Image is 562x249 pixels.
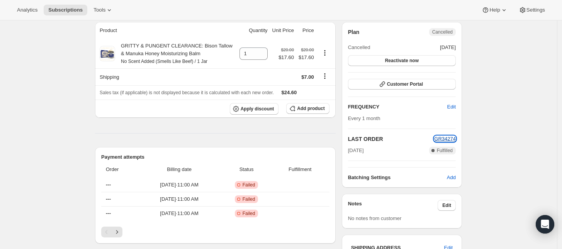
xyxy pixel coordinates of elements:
th: Price [296,22,316,39]
button: Next [112,227,122,237]
th: Product [95,22,237,39]
th: Order [101,161,139,178]
span: Every 1 month [348,115,380,121]
span: [DATE] · 11:00 AM [141,181,218,189]
span: --- [106,182,111,188]
a: GR34274 [434,136,456,142]
button: Product actions [319,49,331,57]
span: [DATE] · 11:00 AM [141,210,218,217]
div: Open Intercom Messenger [536,215,554,234]
h2: FREQUENCY [348,103,447,111]
button: Edit [443,101,460,113]
span: [DATE] · 11:00 AM [141,195,218,203]
th: Shipping [95,68,237,85]
button: Analytics [12,5,42,15]
span: Edit [442,202,451,208]
button: Customer Portal [348,79,456,90]
span: Help [489,7,500,13]
span: --- [106,210,111,216]
button: GR34274 [434,135,456,143]
span: Cancelled [348,44,370,51]
button: Shipping actions [319,72,331,80]
span: --- [106,196,111,202]
div: GRITTY & PUNGENT CLEARANCE: Bison Tallow & Manuka Honey Moisturizing Balm [115,42,235,65]
small: $20.00 [281,47,294,52]
img: product img [100,46,115,61]
th: Unit Price [270,22,296,39]
span: Cancelled [432,29,453,35]
span: Add product [297,105,324,112]
span: Sales tax (if applicable) is not displayed because it is calculated with each new order. [100,90,274,95]
span: Status [222,166,270,173]
button: Add [442,171,460,184]
span: Fulfillment [275,166,325,173]
span: No notes from customer [348,215,402,221]
span: Subscriptions [48,7,83,13]
nav: Pagination [101,227,329,237]
span: $17.60 [278,54,294,61]
button: Subscriptions [44,5,87,15]
small: No Scent Added (Smells Like Beef) / 1 Jar [121,59,207,64]
button: Apply discount [230,103,279,115]
h6: Batching Settings [348,174,447,181]
small: $20.00 [301,47,314,52]
span: Reactivate now [385,58,419,64]
h2: Payment attempts [101,153,329,161]
span: $7.00 [301,74,314,80]
span: Customer Portal [387,81,423,87]
button: Help [477,5,512,15]
span: Edit [447,103,456,111]
span: Tools [93,7,105,13]
button: Edit [438,200,456,211]
span: [DATE] [348,147,364,154]
span: $24.60 [282,90,297,95]
button: Reactivate now [348,55,456,66]
h3: Notes [348,200,438,211]
span: Fulfilled [437,147,453,154]
span: Analytics [17,7,37,13]
h2: Plan [348,28,360,36]
span: Failed [243,210,255,217]
span: Billing date [141,166,218,173]
span: [DATE] [440,44,456,51]
span: Failed [243,182,255,188]
button: Settings [514,5,550,15]
span: Settings [526,7,545,13]
button: Tools [89,5,118,15]
span: Add [447,174,456,181]
button: Add product [286,103,329,114]
h2: LAST ORDER [348,135,435,143]
th: Quantity [237,22,270,39]
span: $17.60 [299,54,314,61]
span: Apply discount [241,106,274,112]
span: Failed [243,196,255,202]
